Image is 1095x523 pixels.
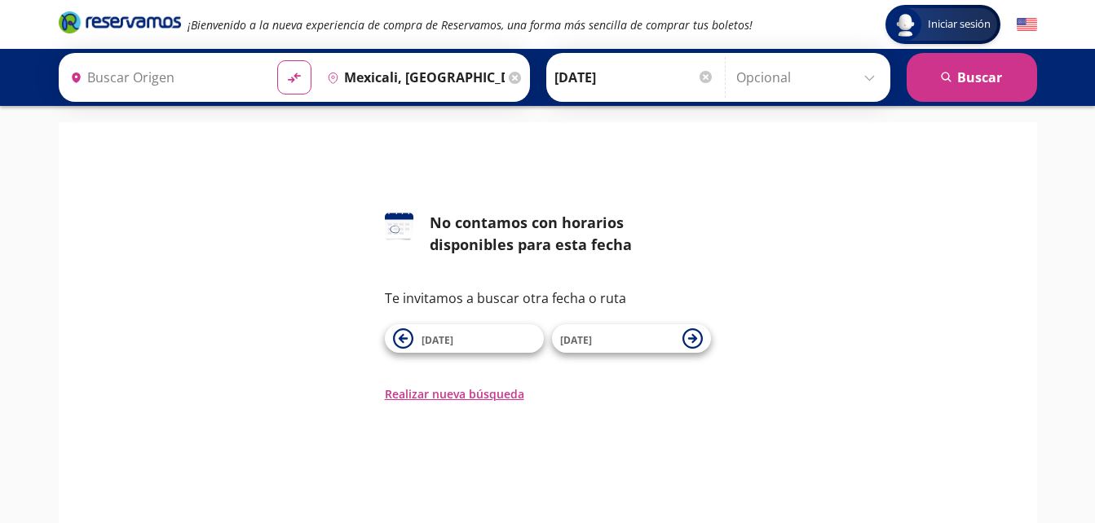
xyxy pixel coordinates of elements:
span: Iniciar sesión [921,16,997,33]
input: Buscar Origen [64,57,264,98]
span: [DATE] [560,333,592,347]
button: English [1017,15,1037,35]
button: [DATE] [552,324,711,353]
div: No contamos con horarios disponibles para esta fecha [430,212,711,256]
button: [DATE] [385,324,544,353]
button: Realizar nueva búsqueda [385,385,524,402]
a: Brand Logo [59,10,181,39]
em: ¡Bienvenido a la nueva experiencia de compra de Reservamos, una forma más sencilla de comprar tus... [188,17,753,33]
input: Buscar Destino [320,57,505,98]
input: Elegir Fecha [554,57,714,98]
p: Te invitamos a buscar otra fecha o ruta [385,288,711,308]
span: [DATE] [422,333,453,347]
input: Opcional [736,57,882,98]
i: Brand Logo [59,10,181,34]
button: Buscar [907,53,1037,102]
